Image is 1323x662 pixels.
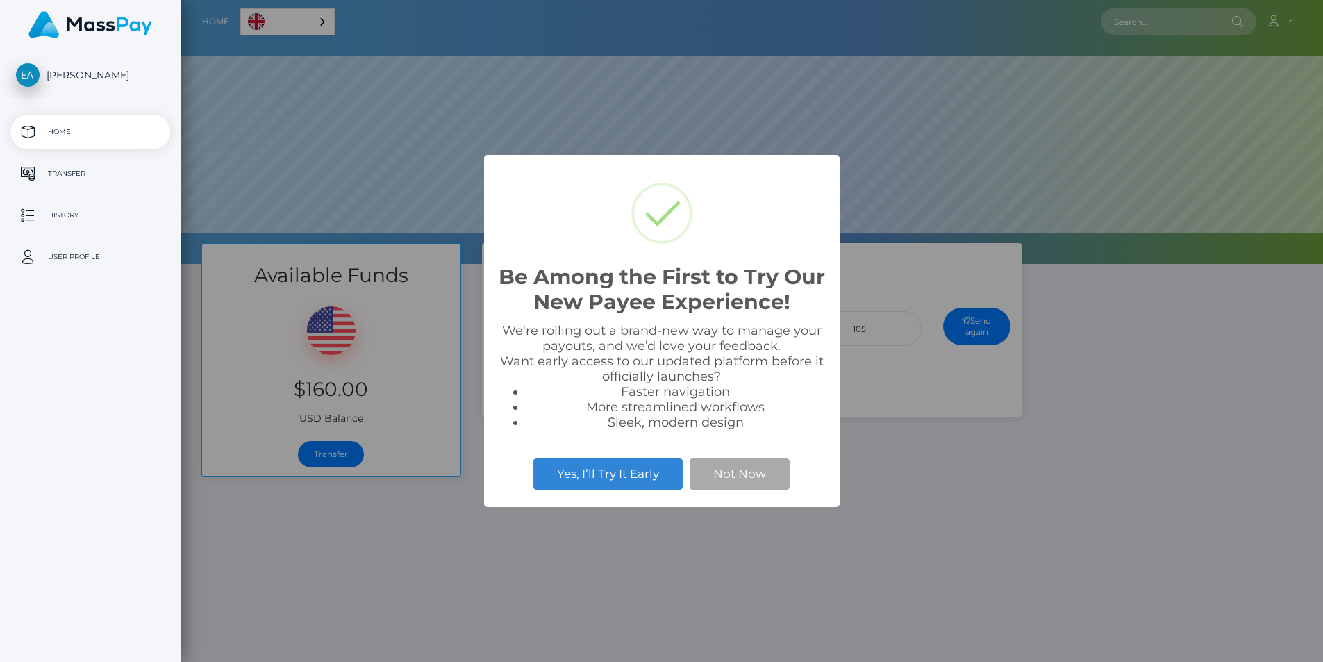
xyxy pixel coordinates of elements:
[10,69,170,81] span: [PERSON_NAME]
[16,205,165,226] p: History
[498,323,826,430] div: We're rolling out a brand-new way to manage your payouts, and we’d love your feedback. Want early...
[526,399,826,415] li: More streamlined workflows
[16,163,165,184] p: Transfer
[526,415,826,430] li: Sleek, modern design
[690,458,790,489] button: Not Now
[16,247,165,267] p: User Profile
[533,458,683,489] button: Yes, I’ll Try It Early
[498,265,826,315] h2: Be Among the First to Try Our New Payee Experience!
[28,11,152,38] img: MassPay
[526,384,826,399] li: Faster navigation
[16,122,165,142] p: Home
